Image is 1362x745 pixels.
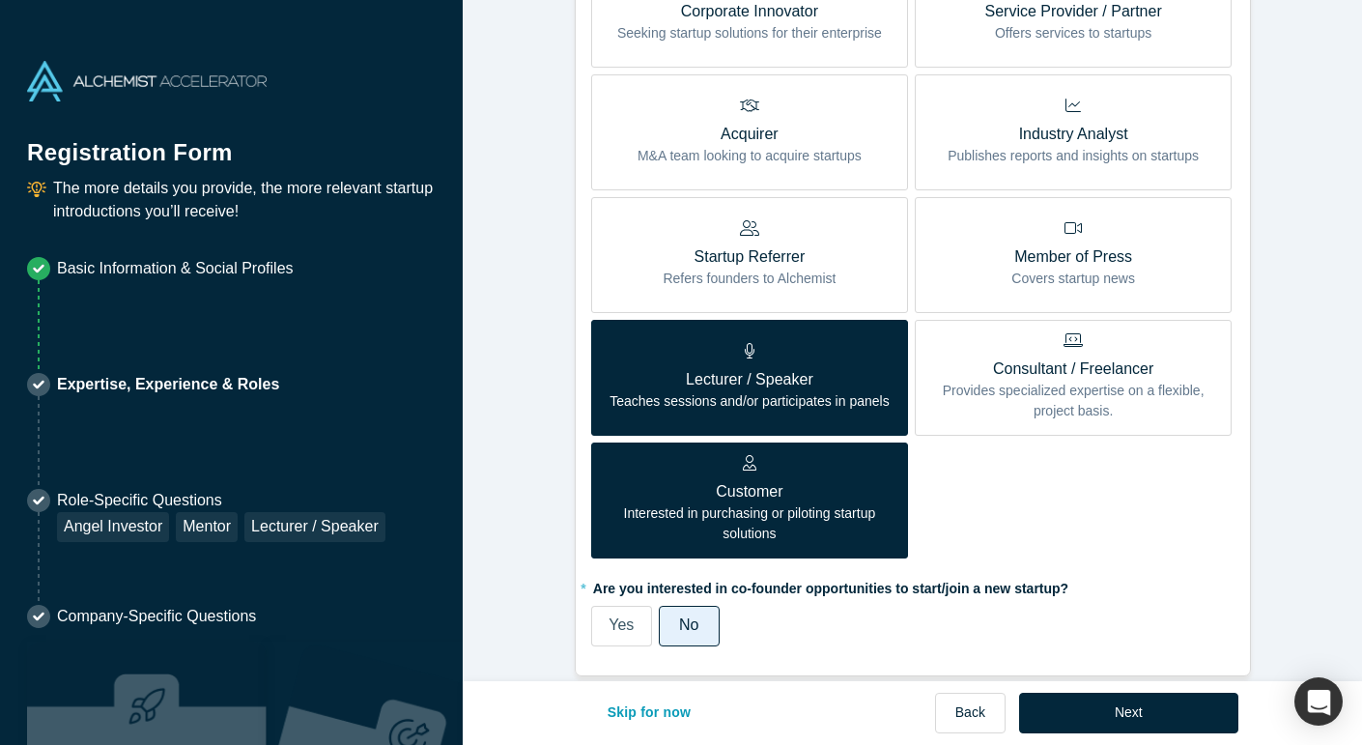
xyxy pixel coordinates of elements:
p: M&A team looking to acquire startups [638,146,862,166]
div: Lecturer / Speaker [244,512,385,542]
p: Company-Specific Questions [57,605,256,628]
p: Role-Specific Questions [57,489,385,512]
p: Startup Referrer [663,245,836,269]
p: Consultant / Freelancer [929,358,1217,381]
button: Back [935,693,1006,733]
p: Expertise, Experience & Roles [57,373,279,396]
p: Publishes reports and insights on startups [948,146,1199,166]
div: Angel Investor [57,512,169,542]
p: Industry Analyst [948,123,1199,146]
label: Are you interested in co-founder opportunities to start/join a new startup? [591,572,1234,599]
p: Customer [606,480,894,503]
p: Interested in purchasing or piloting startup solutions [606,503,894,544]
p: Member of Press [1011,245,1135,269]
span: No [679,616,698,633]
span: Yes [609,616,634,633]
p: Basic Information & Social Profiles [57,257,294,280]
button: Skip for now [587,693,712,733]
p: Lecturer / Speaker [610,368,890,391]
p: The more details you provide, the more relevant startup introductions you’ll receive! [53,177,436,223]
p: Teaches sessions and/or participates in panels [610,391,890,412]
p: Refers founders to Alchemist [663,269,836,289]
p: Acquirer [638,123,862,146]
img: Alchemist Accelerator Logo [27,61,267,101]
h1: Registration Form [27,115,436,170]
p: Seeking startup solutions for their enterprise [617,23,882,43]
p: Provides specialized expertise on a flexible, project basis. [929,381,1217,421]
p: Covers startup news [1011,269,1135,289]
div: Mentor [176,512,238,542]
p: Offers services to startups [985,23,1162,43]
button: Next [1019,693,1238,733]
